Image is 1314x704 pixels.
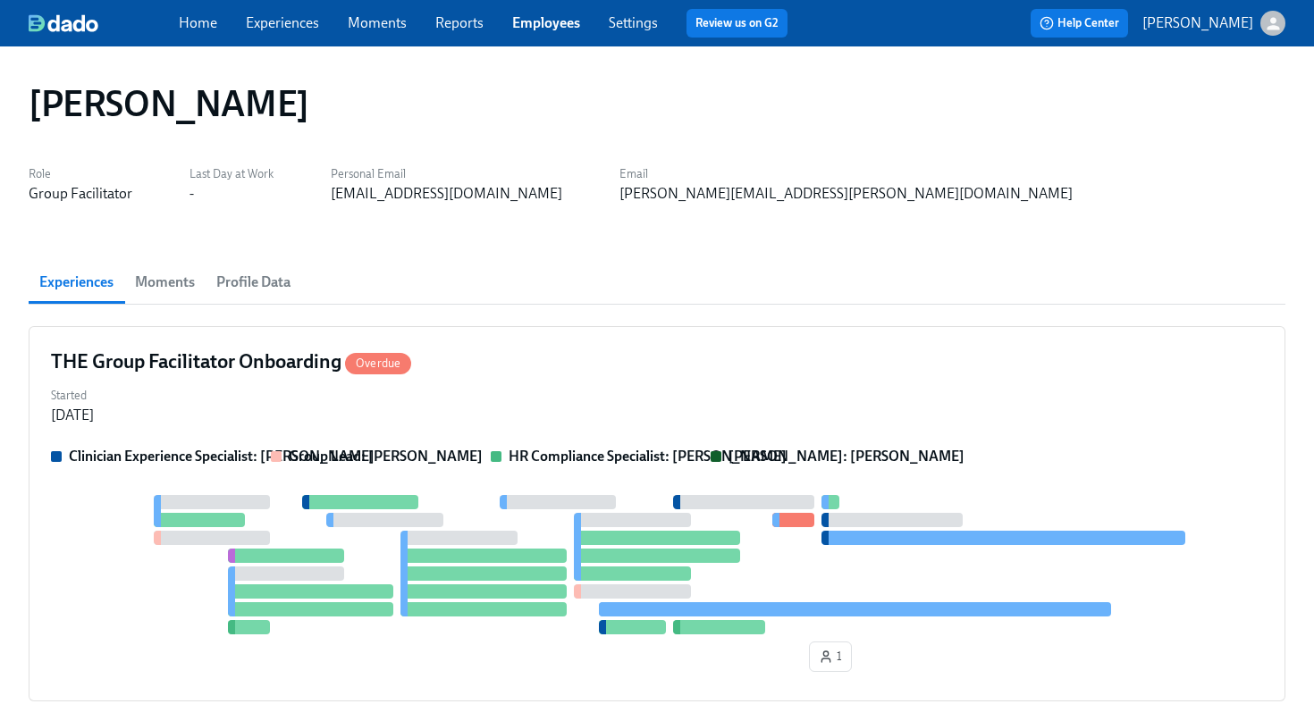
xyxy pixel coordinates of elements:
[51,406,94,425] div: [DATE]
[1142,13,1253,33] p: [PERSON_NAME]
[509,448,787,465] strong: HR Compliance Specialist: [PERSON_NAME]
[1040,14,1119,32] span: Help Center
[331,164,562,184] label: Personal Email
[809,641,852,672] button: 1
[246,14,319,31] a: Experiences
[1031,9,1128,38] button: Help Center
[39,270,114,295] span: Experiences
[345,356,411,370] span: Overdue
[331,184,562,204] div: [EMAIL_ADDRESS][DOMAIN_NAME]
[29,184,132,204] div: Group Facilitator
[51,348,411,375] h4: THE Group Facilitator Onboarding
[348,14,407,31] a: Moments
[512,14,580,31] a: Employees
[695,14,779,32] a: Review us on G2
[729,448,964,465] strong: [PERSON_NAME]: [PERSON_NAME]
[686,9,788,38] button: Review us on G2
[179,14,217,31] a: Home
[69,448,375,465] strong: Clinician Experience Specialist: [PERSON_NAME]
[190,184,194,204] div: -
[29,14,179,32] a: dado
[190,164,274,184] label: Last Day at Work
[29,14,98,32] img: dado
[289,448,483,465] strong: Group Lead: [PERSON_NAME]
[216,270,291,295] span: Profile Data
[619,164,1073,184] label: Email
[29,164,132,184] label: Role
[435,14,484,31] a: Reports
[1142,11,1285,36] button: [PERSON_NAME]
[29,82,309,125] h1: [PERSON_NAME]
[135,270,195,295] span: Moments
[51,386,94,406] label: Started
[609,14,658,31] a: Settings
[619,184,1073,204] div: [PERSON_NAME][EMAIL_ADDRESS][PERSON_NAME][DOMAIN_NAME]
[819,648,842,666] span: 1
